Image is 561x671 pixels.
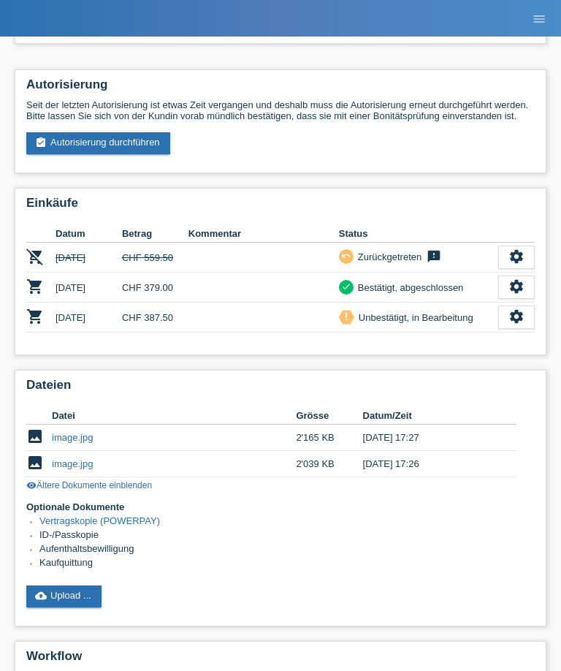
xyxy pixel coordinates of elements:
[508,249,524,265] i: settings
[26,454,44,471] i: image
[39,515,160,526] a: Vertragskopie (POWERPAY)
[26,77,535,99] h2: Autorisierung
[26,248,44,265] i: POSP00014374
[26,308,44,325] i: POSP00027685
[35,590,47,602] i: cloud_upload
[341,311,351,322] i: priority_high
[296,425,362,451] td: 2'165 KB
[26,196,535,218] h2: Einkäufe
[354,249,421,265] div: Zurückgetreten
[26,378,535,400] h2: Dateien
[188,225,339,243] th: Kommentar
[26,132,170,154] a: assignment_turned_inAutorisierung durchführen
[524,14,554,23] a: menu
[39,543,535,557] li: Aufenthaltsbewilligung
[26,99,535,121] div: Seit der letzten Autorisierung ist etwas Zeit vergangen und deshalb muss die Autorisierung erneut...
[56,303,122,333] td: [DATE]
[341,251,351,261] i: undo
[35,137,47,148] i: assignment_turned_in
[52,458,93,469] a: image.jpg
[39,557,535,571] li: Kaufquittung
[26,501,535,512] h4: Optionale Dokumente
[56,243,122,273] td: [DATE]
[52,407,296,425] th: Datei
[354,280,464,295] div: Bestätigt, abgeschlossen
[508,278,524,295] i: settings
[363,407,496,425] th: Datum/Zeit
[122,303,188,333] td: CHF 387.50
[532,12,546,26] i: menu
[296,451,362,477] td: 2'039 KB
[363,451,496,477] td: [DATE] 17:26
[122,225,188,243] th: Betrag
[26,585,102,607] a: cloud_uploadUpload ...
[26,480,37,490] i: visibility
[26,649,535,671] h2: Workflow
[56,273,122,303] td: [DATE]
[425,249,443,264] i: feedback
[26,480,152,490] a: visibilityÄltere Dokumente einblenden
[354,310,473,325] div: Unbestätigt, in Bearbeitung
[26,278,44,295] i: POSP00014375
[363,425,496,451] td: [DATE] 17:27
[341,281,351,292] i: check
[56,225,122,243] th: Datum
[339,225,498,243] th: Status
[26,428,44,445] i: image
[508,308,524,325] i: settings
[122,243,188,273] td: CHF 559.50
[122,273,188,303] td: CHF 379.00
[39,529,535,543] li: ID-/Passkopie
[296,407,362,425] th: Grösse
[52,432,93,443] a: image.jpg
